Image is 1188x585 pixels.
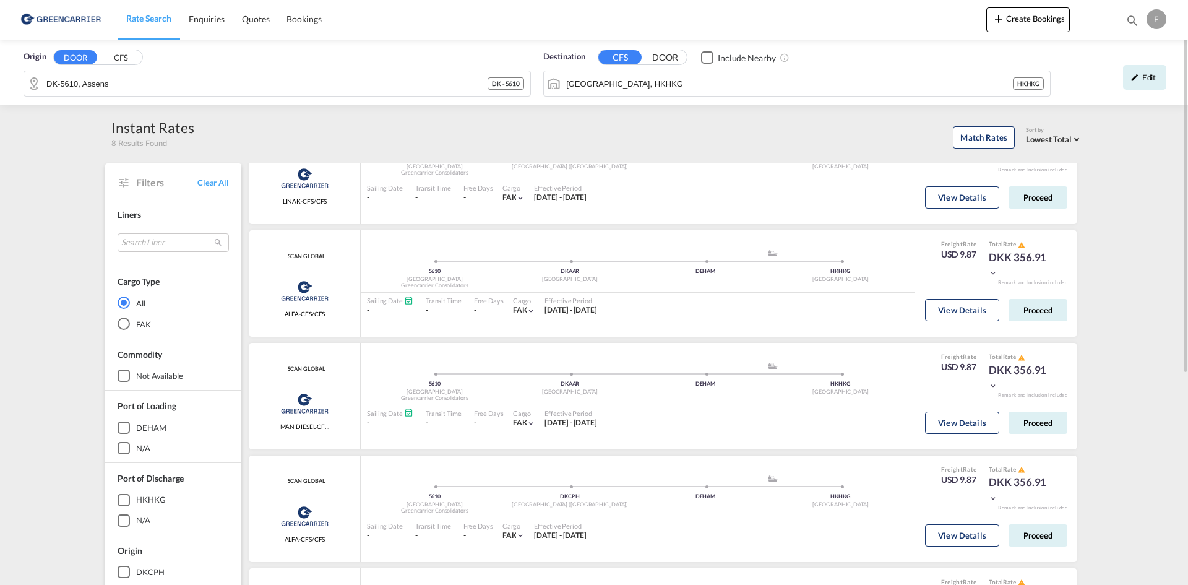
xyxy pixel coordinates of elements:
div: Cargo [502,183,525,193]
span: FAK [513,305,527,314]
div: Cargo [502,521,525,531]
button: DOOR [54,50,97,64]
md-icon: Unchecked: Ignores neighbouring ports when fetching rates.Checked : Includes neighbouring ports w... [780,53,790,63]
div: [GEOGRAPHIC_DATA] [773,388,908,396]
div: 01 Jul 2025 - 30 Sep 2025 [544,418,597,428]
div: Effective Period [534,521,587,531]
div: Free Days [474,296,504,305]
div: Remark and Inclusion included [989,505,1077,511]
img: Greencarrier Consolidators [277,275,332,306]
div: [GEOGRAPHIC_DATA] [502,275,638,284]
div: [GEOGRAPHIC_DATA] [502,388,638,396]
md-icon: icon-plus 400-fg [991,11,1006,26]
img: Greencarrier Consolidators [277,501,332,532]
md-icon: Schedules Available [404,296,413,305]
span: 8 Results Found [111,137,167,149]
div: DEHAM [638,267,773,275]
div: icon-pencilEdit [1123,65,1166,90]
button: Proceed [1009,412,1067,434]
div: Freight Rate [941,465,977,474]
div: DKCPH [502,493,638,501]
span: Commodity [118,349,162,360]
div: 01 Jul 2025 - 30 Sep 2025 [534,193,587,203]
div: Freight Rate [941,352,977,361]
span: Origin [24,51,46,63]
div: Freight Rate [941,240,977,248]
div: Instant Rates [111,118,194,137]
div: Transit Time [415,183,451,193]
md-checkbox: DKCPH [118,566,229,578]
md-icon: icon-chevron-down [527,419,535,428]
div: Sailing Date [367,296,413,305]
span: LINAK-CFS/CFS [283,197,327,206]
div: - [367,418,413,428]
div: - [474,418,476,428]
div: Sailing Date [367,521,403,531]
button: Match Rates [953,126,1015,149]
div: HKHKG [136,494,166,505]
div: Total Rate [989,240,1051,249]
button: CFS [99,51,142,65]
div: - [426,305,462,316]
md-icon: icon-chevron-down [989,269,997,277]
div: DEHAM [638,493,773,501]
md-icon: assets/icons/custom/ship-fill.svg [765,475,780,482]
md-icon: icon-chevron-down [527,306,535,315]
div: Transit Time [426,409,462,418]
span: Clear All [197,177,229,188]
md-icon: icon-chevron-down [516,531,525,540]
button: DOOR [643,51,687,65]
input: Search by Door [46,74,488,93]
div: DKK 356.91 [989,475,1051,505]
div: Transit Time [415,521,451,531]
span: 5610 [429,493,441,500]
button: Proceed [1009,186,1067,209]
div: Effective Period [534,183,587,193]
div: DKCPH [136,566,165,578]
div: [GEOGRAPHIC_DATA] [773,275,908,284]
span: SCAN GLOBAL [285,477,325,485]
div: HKHKG [773,493,908,501]
div: - [415,531,451,541]
span: Rate Search [126,13,171,24]
span: Quotes [242,14,269,24]
span: FAK [502,531,517,540]
div: [GEOGRAPHIC_DATA] [773,163,908,171]
span: Destination [543,51,585,63]
span: Liners [118,209,140,220]
div: Cargo [513,296,536,305]
div: Free Days [463,183,493,193]
div: [GEOGRAPHIC_DATA] ([GEOGRAPHIC_DATA]) [502,501,638,509]
div: Contract / Rate Agreement / Tariff / Spot Pricing Reference Number: SCAN GLOBAL [285,253,325,261]
md-icon: icon-pencil [1130,73,1139,82]
span: 5610 [429,380,441,387]
md-radio-button: FAK [118,318,229,330]
div: Contract / Rate Agreement / Tariff / Spot Pricing Reference Number: SCAN GLOBAL [285,477,325,485]
div: [GEOGRAPHIC_DATA] [773,501,908,509]
div: DKK 356.91 [989,363,1051,392]
span: FAK [513,418,527,427]
button: icon-plus 400-fgCreate Bookings [986,7,1070,32]
img: b0b18ec08afe11efb1d4932555f5f09d.png [19,6,102,33]
div: N/A [136,443,150,454]
div: DEHAM [136,422,166,433]
span: MAN DIESEL-CFS/CFS [280,422,330,431]
div: - [463,531,466,541]
div: E [1147,9,1166,29]
button: View Details [925,299,999,321]
md-icon: icon-magnify [1126,14,1139,27]
md-icon: assets/icons/custom/ship-fill.svg [765,363,780,369]
div: Greencarrier Consolidators [367,507,502,515]
div: Remark and Inclusion included [989,167,1077,173]
div: Total Rate [989,465,1051,475]
div: Greencarrier Consolidators [367,282,502,290]
img: Greencarrier Consolidators [277,163,332,194]
div: DKK 356.91 [989,250,1051,280]
span: ALFA-CFS/CFS [285,535,325,544]
button: Proceed [1009,299,1067,321]
div: Sort by [1026,126,1083,134]
div: [GEOGRAPHIC_DATA] [367,275,502,284]
span: 5610 [429,267,441,274]
button: View Details [925,524,999,547]
span: ALFA-CFS/CFS [285,310,325,318]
